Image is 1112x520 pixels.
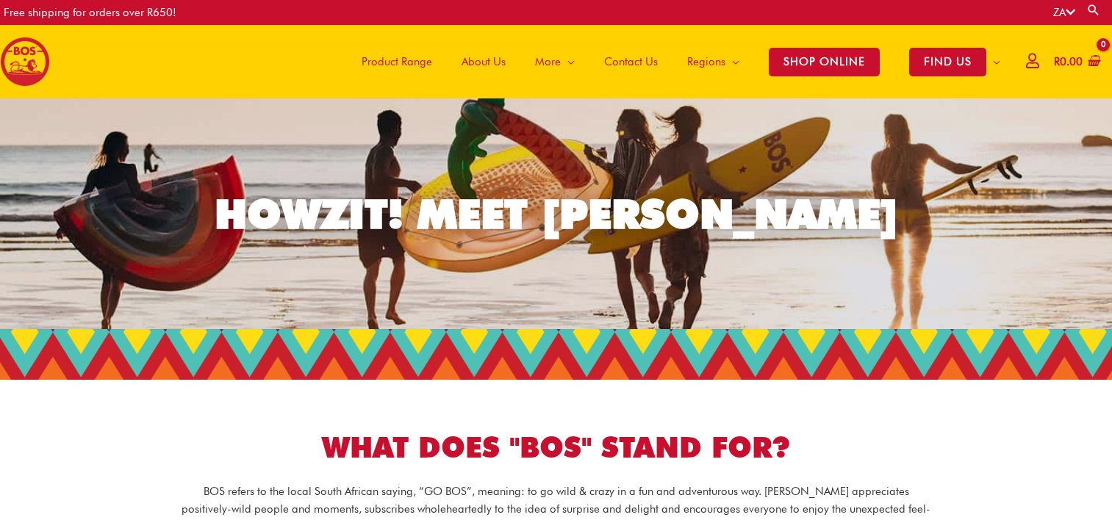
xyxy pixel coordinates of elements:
span: SHOP ONLINE [769,48,880,76]
span: About Us [462,40,506,84]
h1: WHAT DOES "BOS" STAND FOR? [145,427,968,468]
a: View Shopping Cart, empty [1051,46,1101,79]
a: About Us [447,25,520,98]
span: Regions [687,40,725,84]
nav: Site Navigation [336,25,1015,98]
a: SHOP ONLINE [754,25,894,98]
a: Contact Us [589,25,672,98]
span: R [1054,55,1060,68]
span: FIND US [909,48,986,76]
span: Product Range [362,40,432,84]
a: More [520,25,589,98]
bdi: 0.00 [1054,55,1083,68]
a: Search button [1086,3,1101,17]
a: Product Range [347,25,447,98]
a: ZA [1053,6,1075,19]
span: Contact Us [604,40,658,84]
span: More [535,40,561,84]
a: Regions [672,25,754,98]
div: HOWZIT! MEET [PERSON_NAME] [215,194,898,234]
